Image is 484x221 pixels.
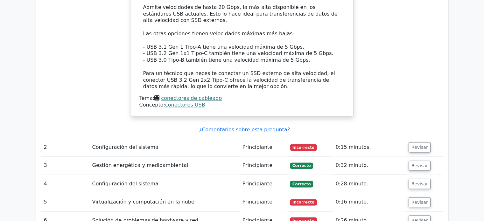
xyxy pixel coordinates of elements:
[336,144,371,150] font: 0:15 minutos.
[143,31,294,37] font: Las otras opciones tienen velocidades máximas más bajas:
[92,162,188,168] font: Gestión energética y medioambiental
[161,95,222,101] a: conectores de cableado
[292,163,311,168] font: Correcto
[292,182,311,186] font: Correcto
[411,145,428,150] font: Revisar
[292,145,314,150] font: Incorrecto
[139,102,165,108] font: Concepto:
[199,127,290,133] a: ¿Comentarios sobre esta pregunta?
[409,197,431,207] button: Revisar
[92,199,194,205] font: Virtualización y computación en la nube
[411,163,428,168] font: Revisar
[409,161,431,171] button: Revisar
[44,181,47,187] font: 4
[92,181,158,187] font: Configuración del sistema
[165,102,205,108] a: conectores USB
[143,57,310,63] font: - USB 3.0 Tipo-B también tiene una velocidad máxima de 5 Gbps.
[139,95,155,101] font: Tema:
[242,162,272,168] font: Principiante
[336,181,368,187] font: 0:28 minuto.
[242,181,272,187] font: Principiante
[143,44,305,50] font: - USB 3.1 Gen 1 Tipo-A tiene una velocidad máxima de 5 Gbps.
[336,162,368,168] font: 0:32 minuto.
[143,50,333,56] font: - USB 3.2 Gen 1x1 Tipo-C también tiene una velocidad máxima de 5 Gbps.
[409,142,431,152] button: Revisar
[409,179,431,189] button: Revisar
[411,181,428,186] font: Revisar
[242,199,272,205] font: Principiante
[336,199,368,205] font: 0:16 minuto.
[411,199,428,204] font: Revisar
[143,70,335,90] font: Para un técnico que necesite conectar un SSD externo de alta velocidad, el conector USB 3.2 Gen 2...
[44,162,47,168] font: 3
[143,4,338,24] font: Admite velocidades de hasta 20 Gbps, la más alta disponible en los estándares USB actuales. Esto ...
[292,200,314,204] font: Incorrecto
[92,144,158,150] font: Configuración del sistema
[242,144,272,150] font: Principiante
[44,144,47,150] font: 2
[44,199,47,205] font: 5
